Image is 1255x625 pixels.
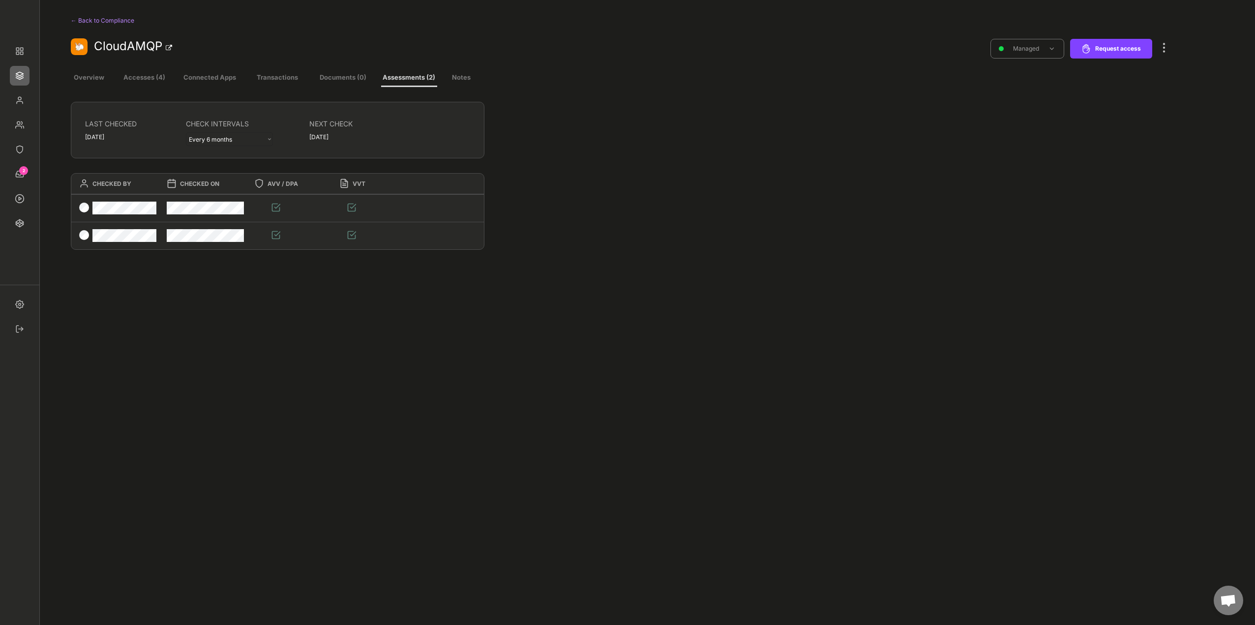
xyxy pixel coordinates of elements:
div: CHECKED BY [92,180,156,188]
button: Overview [71,69,108,87]
div: AVV / DPA [268,180,327,188]
div: CHECK INTERVALS [186,119,273,129]
div: Apps [10,66,30,86]
div: VVT [353,180,417,188]
button: Notes [448,69,475,87]
div: Settings [10,295,30,314]
button: Transactions [249,69,305,87]
div: Requests [10,164,30,184]
div: ← Back to Compliance [71,15,210,27]
div: Chat öffnen [1214,586,1243,615]
div: NEXT CHECK [309,119,383,129]
button: Connected Apps [179,69,240,87]
button: Accesses (4) [116,69,173,87]
div: Managed [1002,44,1050,53]
div: [DATE] [309,133,383,142]
div: CHECKED ON [180,180,244,188]
div: Workflows [10,189,30,208]
a: CloudAMQP [94,39,162,53]
button: Assessments (2) [381,69,437,87]
div: Members [10,90,30,110]
div: 2 [19,169,28,173]
button: Request access [1070,39,1152,59]
div: Overview [10,41,30,61]
div: eCademy GmbH - Marcel Lennartz (owner) [10,10,30,30]
button: Documents (0) [316,69,370,87]
div: LAST CHECKED [85,119,159,129]
div: Compliance [10,140,30,159]
div: Teams/Circles [10,115,30,135]
div: Sign out [10,319,30,339]
div: [DATE] [85,133,159,142]
div: Insights [10,213,30,233]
